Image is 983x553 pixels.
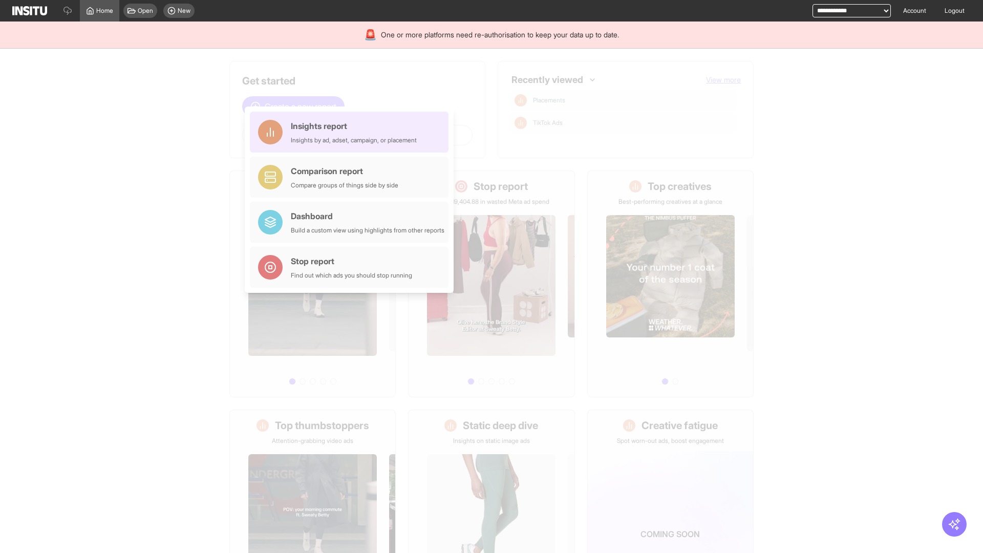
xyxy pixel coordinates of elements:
[291,226,444,235] div: Build a custom view using highlights from other reports
[291,210,444,222] div: Dashboard
[291,165,398,177] div: Comparison report
[291,136,417,144] div: Insights by ad, adset, campaign, or placement
[291,181,398,189] div: Compare groups of things side by side
[291,255,412,267] div: Stop report
[178,7,190,15] span: New
[96,7,113,15] span: Home
[364,28,377,42] div: 🚨
[138,7,153,15] span: Open
[291,271,412,280] div: Find out which ads you should stop running
[381,30,619,40] span: One or more platforms need re-authorisation to keep your data up to date.
[12,6,47,15] img: Logo
[291,120,417,132] div: Insights report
